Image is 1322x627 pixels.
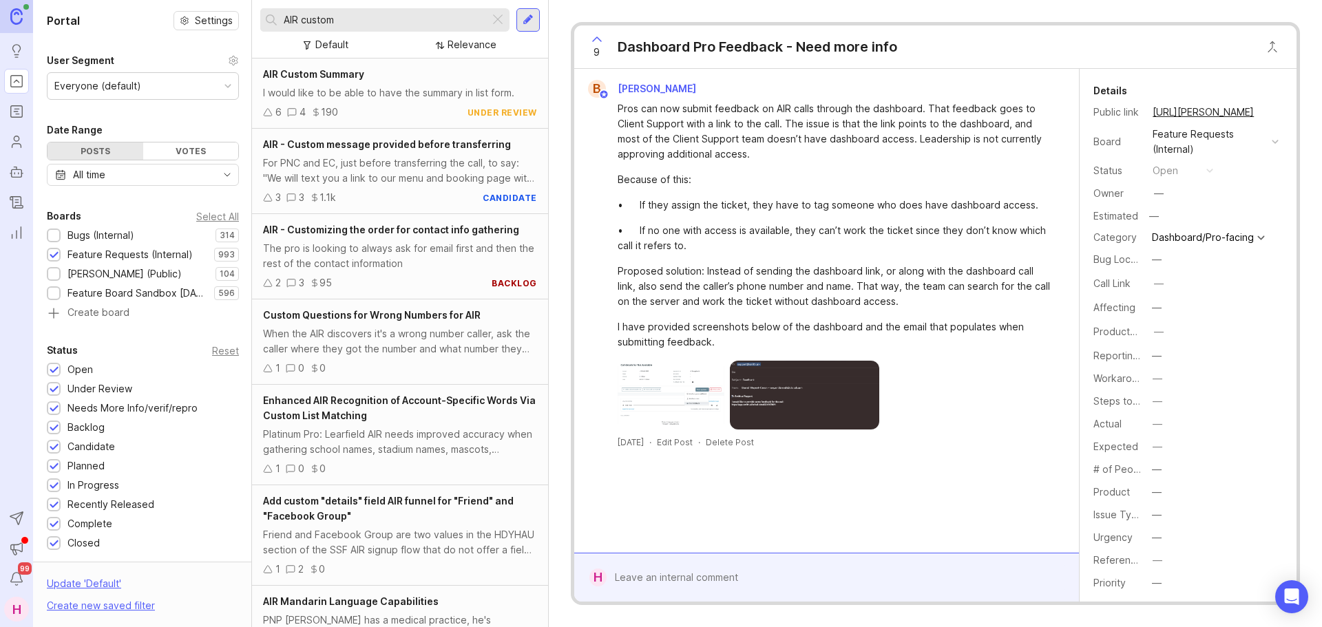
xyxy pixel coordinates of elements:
[67,420,105,435] div: Backlog
[4,129,29,154] a: Users
[4,99,29,124] a: Roadmaps
[618,101,1051,162] div: Pros can now submit feedback on AIR calls through the dashboard. That feedback goes to Client Sup...
[1148,392,1166,410] button: Steps to Reproduce
[589,568,607,586] div: H
[174,11,239,30] button: Settings
[1148,438,1166,456] button: Expected
[1093,186,1142,201] div: Owner
[252,299,548,385] a: Custom Questions for Wrong Numbers for AIRWhen the AIR discovers it's a wrong number caller, ask ...
[1148,551,1166,569] button: Reference(s)
[47,576,121,598] div: Update ' Default '
[1093,372,1149,384] label: Workaround
[319,562,325,577] div: 0
[1148,370,1166,387] button: Workaround
[319,461,326,476] div: 0
[196,213,239,220] div: Select All
[1093,577,1126,588] label: Priority
[67,286,207,301] div: Feature Board Sandbox [DATE]
[67,228,134,243] div: Bugs (Internal)
[298,562,304,577] div: 2
[448,37,496,52] div: Relevance
[1093,350,1167,361] label: Reporting Team
[47,122,103,138] div: Date Range
[1093,395,1187,407] label: Steps to Reproduce
[4,190,29,215] a: Changelog
[483,192,537,204] div: candidate
[252,59,548,129] a: AIR Custom SummaryI would like to be able to have the summary in list form.64190under review
[67,362,93,377] div: Open
[263,595,439,607] span: AIR Mandarin Language Capabilities
[4,39,29,63] a: Ideas
[195,14,233,28] span: Settings
[18,562,32,575] span: 99
[67,381,132,396] div: Under Review
[67,516,112,531] div: Complete
[1093,486,1130,498] label: Product
[492,277,537,289] div: backlog
[1093,134,1142,149] div: Board
[47,52,114,69] div: User Segment
[263,85,537,100] div: I would like to be able to have the summary in list form.
[1152,575,1162,591] div: —
[1093,463,1191,475] label: # of People Affected
[1259,33,1286,61] button: Close button
[618,319,1051,350] div: I have provided screenshots below of the dashboard and the email that populates when submitting f...
[1152,252,1162,267] div: —
[275,105,282,120] div: 6
[299,190,304,205] div: 3
[1152,530,1162,545] div: —
[54,78,141,94] div: Everyone (default)
[67,266,182,281] div: [PERSON_NAME] (Public)
[218,288,235,299] p: 596
[1093,253,1153,265] label: Bug Location
[1093,440,1138,452] label: Expected
[1093,509,1144,520] label: Issue Type
[468,107,537,118] div: under review
[1093,230,1142,245] div: Category
[4,597,29,621] button: H
[263,68,364,80] span: AIR Custom Summary
[47,208,81,224] div: Boards
[698,436,700,448] div: ·
[1153,439,1162,454] div: —
[220,268,235,279] p: 104
[1150,323,1168,341] button: ProductboardID
[618,361,724,429] img: https://canny-assets.io/images/8d45f9114d5ef7a0fead6bd482692a06.png
[1152,485,1162,500] div: —
[1154,276,1164,291] div: —
[275,461,280,476] div: 1
[730,361,879,429] img: https://canny-assets.io/images/908fdb195e429463bd5b085c717e5b89.png
[1152,462,1162,477] div: —
[4,69,29,94] a: Portal
[1153,371,1162,386] div: —
[67,497,154,512] div: Recently Released
[1093,211,1138,221] div: Estimated
[1153,416,1162,432] div: —
[10,8,23,24] img: Canny Home
[4,220,29,245] a: Reporting
[298,461,304,476] div: 0
[143,142,239,160] div: Votes
[73,167,105,182] div: All time
[315,37,348,52] div: Default
[47,598,155,613] div: Create new saved filter
[1148,415,1166,433] button: Actual
[47,12,80,29] h1: Portal
[47,308,239,320] a: Create board
[321,105,338,120] div: 190
[319,275,332,290] div: 95
[298,361,304,376] div: 0
[1153,553,1162,568] div: —
[618,436,644,448] a: [DATE]
[1153,394,1162,409] div: —
[220,230,235,241] p: 314
[1152,348,1162,363] div: —
[649,436,651,448] div: ·
[275,275,281,290] div: 2
[4,160,29,184] a: Autopilot
[706,436,754,448] div: Delete Post
[275,562,280,577] div: 1
[263,394,536,421] span: Enhanced AIR Recognition of Account-Specific Words Via Custom List Matching
[263,138,511,150] span: AIR - Custom message provided before transferring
